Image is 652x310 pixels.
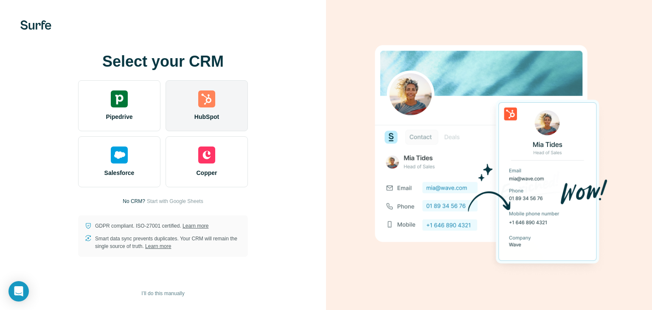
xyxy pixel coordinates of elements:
button: I’ll do this manually [135,287,190,300]
button: Start with Google Sheets [147,197,203,205]
a: Learn more [183,223,208,229]
a: Learn more [145,243,171,249]
img: HUBSPOT image [370,32,608,278]
img: hubspot's logo [198,90,215,107]
span: HubSpot [194,113,219,121]
h1: Select your CRM [78,53,248,70]
img: salesforce's logo [111,147,128,163]
span: I’ll do this manually [141,290,184,297]
p: No CRM? [123,197,145,205]
img: copper's logo [198,147,215,163]
span: Copper [197,169,217,177]
div: Open Intercom Messenger [8,281,29,302]
span: Pipedrive [106,113,132,121]
p: GDPR compliant. ISO-27001 certified. [95,222,208,230]
p: Smart data sync prevents duplicates. Your CRM will remain the single source of truth. [95,235,241,250]
span: Salesforce [104,169,135,177]
img: pipedrive's logo [111,90,128,107]
img: Surfe's logo [20,20,51,30]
